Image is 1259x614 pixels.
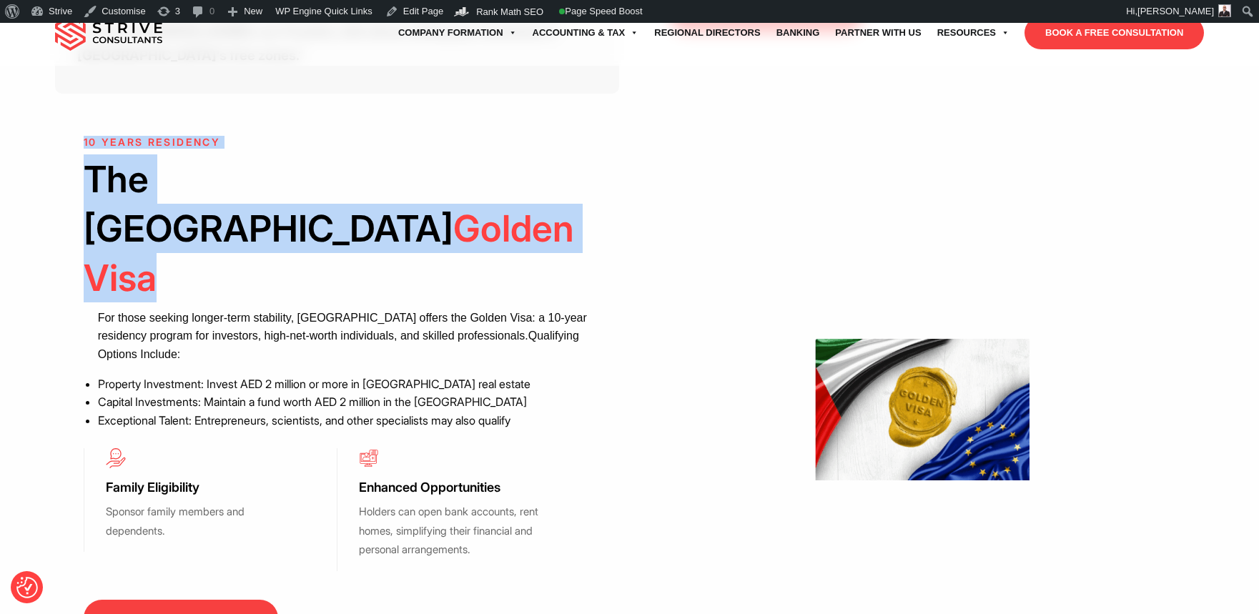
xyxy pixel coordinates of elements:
[390,13,525,53] a: Company Formation
[827,13,929,53] a: Partner with Us
[525,13,647,53] a: Accounting & Tax
[1025,16,1204,49] a: BOOK A FREE CONSULTATION
[84,137,591,149] h6: 10 Years Residency
[98,412,591,430] li: Exceptional Talent: Entrepreneurs, scientists, and other specialists may also qualify
[55,15,162,51] img: main-logo.svg
[98,309,591,430] ul: For those seeking longer-term stability, [GEOGRAPHIC_DATA] offers the Golden Visa: a 10-year resi...
[359,479,540,496] h3: Enhanced Opportunities
[106,502,287,540] p: Sponsor family members and dependents.
[84,154,591,303] h2: The [GEOGRAPHIC_DATA]
[646,13,768,53] a: Regional Directors
[16,577,38,598] button: Consent Preferences
[929,13,1017,53] a: Resources
[106,479,287,496] h3: Family Eligibility
[769,13,828,53] a: Banking
[98,375,591,394] li: Property Investment: Invest AED 2 million or more in [GEOGRAPHIC_DATA] real estate
[359,502,540,560] p: Holders can open bank accounts, rent homes, simplifying their financial and personal arrangements.
[1137,6,1214,16] span: [PERSON_NAME]
[16,577,38,598] img: Revisit consent button
[98,393,591,412] li: Capital Investments: Maintain a fund worth AED 2 million in the [GEOGRAPHIC_DATA]
[476,6,543,17] span: Rank Math SEO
